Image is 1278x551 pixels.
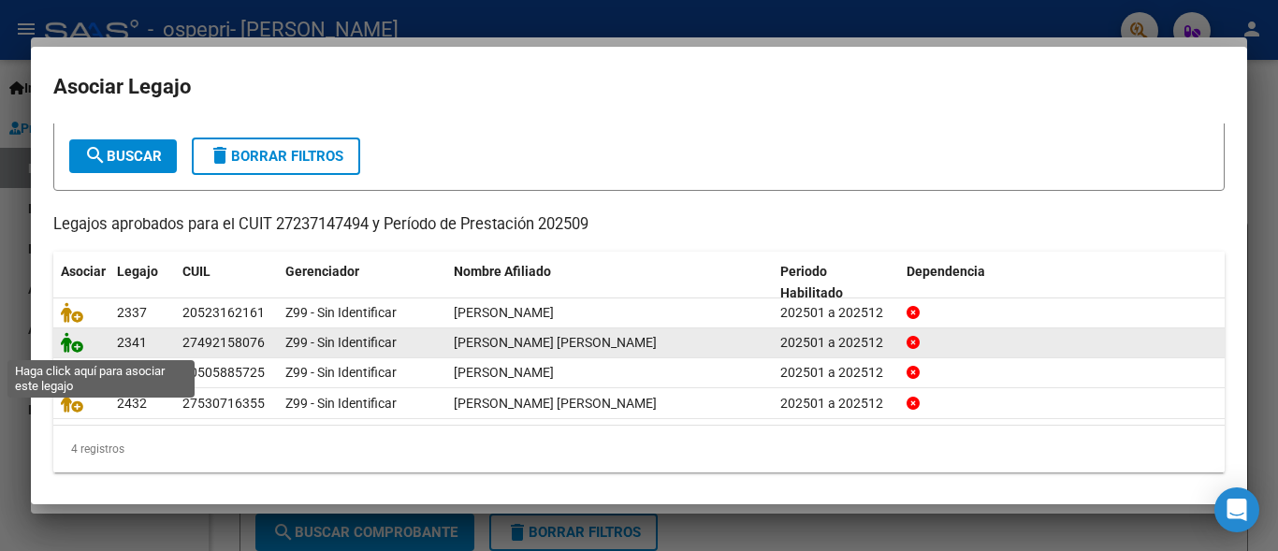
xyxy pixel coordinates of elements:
span: Z99 - Sin Identificar [285,365,397,380]
datatable-header-cell: Nombre Afiliado [446,252,773,313]
span: Gerenciador [285,264,359,279]
span: 2337 [117,305,147,320]
span: ROSAS SALAS XIOMARA BEATRIZ QUIMEI ÑE [454,335,657,350]
datatable-header-cell: Gerenciador [278,252,446,313]
span: LOPEZ THIAGO MARCELO [454,365,554,380]
span: NARVAEZ LEONARDO GASTON [454,305,554,320]
datatable-header-cell: Legajo [109,252,175,313]
datatable-header-cell: Dependencia [899,252,1226,313]
span: Asociar [61,264,106,279]
span: Nombre Afiliado [454,264,551,279]
div: 20505885725 [182,362,265,384]
div: 202501 a 202512 [780,393,892,414]
span: Dependencia [907,264,985,279]
button: Buscar [69,139,177,173]
p: Legajos aprobados para el CUIT 27237147494 y Período de Prestación 202509 [53,213,1225,237]
span: Z99 - Sin Identificar [285,305,397,320]
div: 27530716355 [182,393,265,414]
span: 2341 [117,335,147,350]
span: CUIL [182,264,211,279]
button: Borrar Filtros [192,138,360,175]
datatable-header-cell: CUIL [175,252,278,313]
div: Open Intercom Messenger [1214,487,1259,532]
div: 202501 a 202512 [780,332,892,354]
span: 2432 [117,396,147,411]
span: MARDONES RAMIREZ TIZIANA LEONILA [454,396,657,411]
span: Buscar [84,148,162,165]
h2: Asociar Legajo [53,69,1225,105]
div: 27492158076 [182,332,265,354]
span: 2579 [117,365,147,380]
mat-icon: search [84,144,107,167]
span: Borrar Filtros [209,148,343,165]
span: Z99 - Sin Identificar [285,396,397,411]
span: Legajo [117,264,158,279]
div: 20523162161 [182,302,265,324]
span: Z99 - Sin Identificar [285,335,397,350]
div: 4 registros [53,426,1225,472]
mat-icon: delete [209,144,231,167]
div: 202501 a 202512 [780,302,892,324]
span: Periodo Habilitado [780,264,843,300]
datatable-header-cell: Periodo Habilitado [773,252,899,313]
datatable-header-cell: Asociar [53,252,109,313]
div: 202501 a 202512 [780,362,892,384]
